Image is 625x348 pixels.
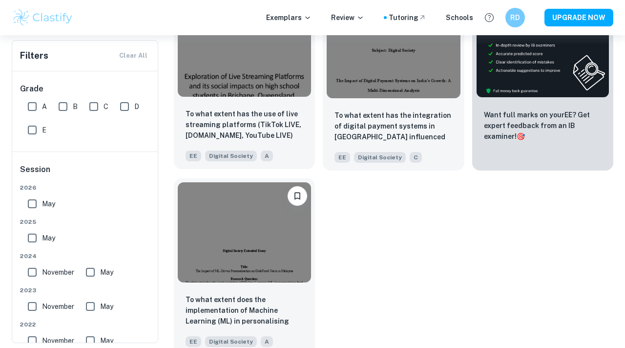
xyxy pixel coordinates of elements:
[12,8,74,27] img: Clastify logo
[389,12,426,23] a: Tutoring
[20,49,48,63] h6: Filters
[20,320,151,329] span: 2022
[42,125,46,135] span: E
[100,267,113,278] span: May
[186,151,201,161] span: EE
[334,152,350,163] span: EE
[261,336,273,347] span: A
[261,151,273,161] span: A
[288,186,307,206] button: Bookmark
[354,152,406,163] span: Digital Society
[205,336,257,347] span: Digital Society
[20,286,151,295] span: 2023
[20,252,151,261] span: 2024
[100,335,113,346] span: May
[20,183,151,192] span: 2026
[481,9,498,26] button: Help and Feedback
[20,164,151,183] h6: Session
[266,12,312,23] p: Exemplars
[331,12,364,23] p: Review
[186,336,201,347] span: EE
[186,109,303,142] p: To what extent has the use of live streaming platforms (TikTok LIVE, Twitch.tv, YouTube LIVE) bee...
[42,101,47,112] span: A
[544,9,613,26] button: UPGRADE NOW
[510,12,521,23] h6: RD
[20,217,151,226] span: 2025
[20,83,151,95] h6: Grade
[446,12,473,23] a: Schools
[73,101,78,112] span: B
[42,233,55,243] span: May
[205,151,257,161] span: Digital Society
[42,267,74,278] span: November
[505,8,525,27] button: RD
[334,110,452,143] p: To what extent has the integration of digital payment systems in India influenced its economic gr...
[178,182,311,283] img: Digital Society EE example thumbnail: To what extent does the implementation o
[517,132,525,140] span: 🎯
[484,109,602,142] p: Want full marks on your EE ? Get expert feedback from an IB examiner!
[186,294,303,327] p: To what extent does the implementation of Machine Learning (ML) in personalising food recommendat...
[410,152,422,163] span: C
[42,335,74,346] span: November
[100,301,113,312] span: May
[42,198,55,209] span: May
[104,101,108,112] span: C
[134,101,139,112] span: D
[42,301,74,312] span: November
